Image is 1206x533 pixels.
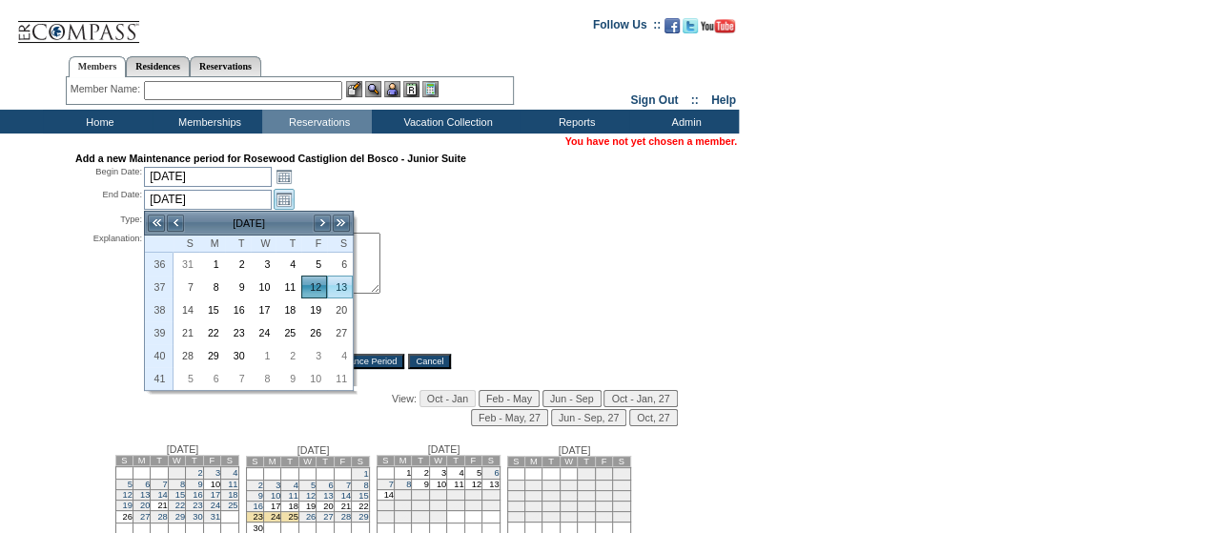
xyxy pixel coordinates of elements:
td: Reports [520,110,629,133]
a: 26 [302,322,326,343]
td: Sunday, September 28, 2025 [174,344,199,367]
td: 20 [542,502,560,512]
a: 7 [226,368,250,389]
td: 25 [281,512,298,523]
th: Friday [301,236,327,253]
td: 10 [203,480,220,490]
td: Sunday, September 14, 2025 [174,298,199,321]
input: Oct, 27 [629,409,677,426]
td: 19 [524,502,542,512]
a: 16 [254,502,263,511]
a: 29 [200,345,224,366]
td: F [334,457,351,467]
a: 13 [328,277,352,297]
a: Members [69,56,127,77]
input: Jun - Sep [542,390,602,407]
td: 12 [464,480,481,490]
td: T [186,456,203,466]
th: Wednesday [251,236,276,253]
input: Jun - Sep, 27 [551,409,626,426]
td: 5 [464,467,481,480]
a: 4 [276,254,300,275]
td: S [482,456,500,466]
td: Sunday, August 31, 2025 [174,253,199,276]
td: 20 [482,490,500,501]
a: 7 [389,480,394,489]
a: Become our fan on Facebook [664,24,680,35]
td: Friday, September 26, 2025 [301,321,327,344]
td: Saturday, September 27, 2025 [327,321,353,344]
td: 13 [542,491,560,502]
img: b_edit.gif [346,81,362,97]
td: Wednesday, October 08, 2025 [251,367,276,390]
a: 3 [276,481,280,490]
td: 26 [524,512,542,523]
td: 23 [246,512,263,523]
a: 20 [328,299,352,320]
a: 8 [252,368,276,389]
td: 29 [578,512,595,523]
a: 16 [226,299,250,320]
a: 6 [328,481,333,490]
th: Monday [199,236,225,253]
td: Home [43,110,153,133]
a: 2 [226,254,250,275]
a: 8 [363,481,368,490]
a: 2 [258,481,263,490]
a: 8 [180,480,185,489]
td: Saturday, September 13, 2025 [327,276,353,298]
a: 13 [323,491,333,501]
td: 14 [560,491,577,502]
img: Impersonate [384,81,400,97]
a: 9 [276,368,300,389]
td: W [298,457,316,467]
td: Vacation Collection [372,110,520,133]
a: 12 [306,491,316,501]
td: Thursday, September 25, 2025 [276,321,301,344]
span: [DATE] [297,444,330,456]
td: Saturday, September 06, 2025 [327,253,353,276]
td: Monday, September 22, 2025 [199,321,225,344]
th: Tuesday [225,236,251,253]
td: Monday, September 29, 2025 [199,344,225,367]
a: 1 [200,254,224,275]
td: 27 [542,512,560,523]
a: 3 [215,468,220,478]
td: 23 [595,502,612,512]
td: 25 [507,512,524,523]
th: 40 [145,344,174,367]
td: M [263,457,280,467]
td: 3 [613,468,630,481]
a: 23 [226,322,250,343]
td: 29 [394,511,411,523]
td: 20 [317,502,334,512]
td: Tuesday, September 30, 2025 [225,344,251,367]
a: << [147,214,166,233]
a: 18 [276,299,300,320]
td: Tuesday, September 09, 2025 [225,276,251,298]
a: 27 [323,512,333,522]
span: [DATE] [559,444,591,456]
div: Begin Date: [75,166,142,187]
img: Become our fan on Facebook [664,18,680,33]
td: F [595,457,612,467]
a: 4 [294,481,298,490]
td: 18 [447,490,464,501]
td: M [394,456,411,466]
td: Friday, September 12, 2025 [301,276,327,298]
a: 6 [145,480,150,489]
input: Feb - May, 27 [471,409,548,426]
input: Cancel [408,354,451,369]
td: Thursday, September 11, 2025 [276,276,301,298]
img: Reservations [403,81,419,97]
td: 12 [524,491,542,502]
td: Thursday, October 02, 2025 [276,344,301,367]
td: Sunday, September 07, 2025 [174,276,199,298]
img: Follow us on Twitter [683,18,698,33]
a: 16 [193,490,202,500]
td: 13 [482,480,500,490]
a: Subscribe to our YouTube Channel [701,24,735,35]
a: < [166,214,185,233]
a: 19 [302,299,326,320]
span: You have not yet chosen a member. [565,135,737,147]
